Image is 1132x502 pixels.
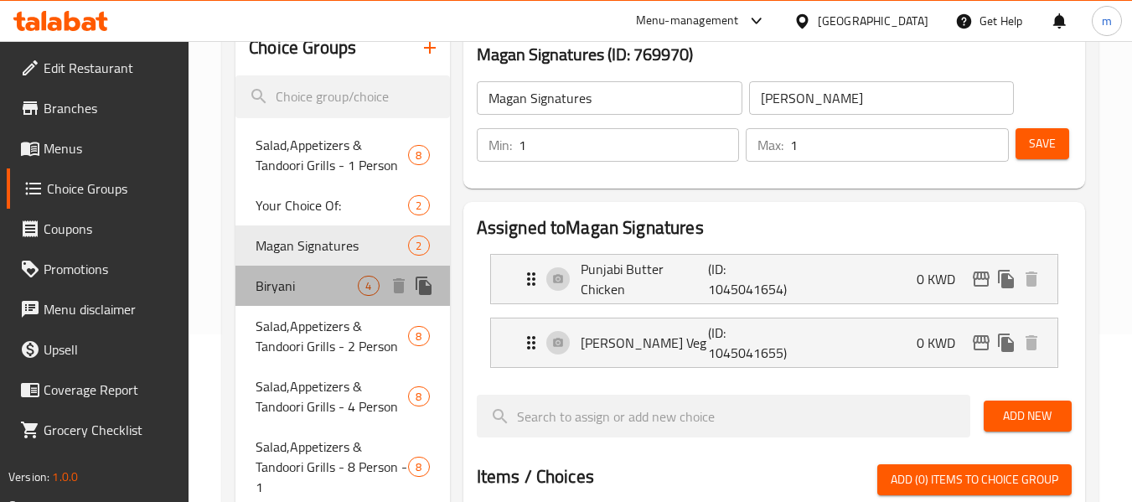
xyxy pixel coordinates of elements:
[408,326,429,346] div: Choices
[477,247,1072,311] li: Expand
[917,333,969,353] p: 0 KWD
[477,395,970,437] input: search
[1019,330,1044,355] button: delete
[969,330,994,355] button: edit
[408,145,429,165] div: Choices
[994,330,1019,355] button: duplicate
[8,466,49,488] span: Version:
[7,48,189,88] a: Edit Restaurant
[235,125,449,185] div: Salad,Appetizers & Tandoori Grills - 1 Person8
[44,98,176,118] span: Branches
[235,266,449,306] div: Biryani4deleteduplicate
[1029,133,1056,154] span: Save
[44,219,176,239] span: Coupons
[7,88,189,128] a: Branches
[358,276,379,296] div: Choices
[984,401,1072,432] button: Add New
[708,323,793,363] p: (ID: 1045041655)
[581,259,709,299] p: Punjabi Butter Chicken
[917,269,969,289] p: 0 KWD
[994,267,1019,292] button: duplicate
[7,128,189,168] a: Menus
[7,249,189,289] a: Promotions
[409,389,428,405] span: 8
[708,259,793,299] p: (ID: 1045041654)
[44,138,176,158] span: Menus
[235,366,449,427] div: Salad,Appetizers & Tandoori Grills - 4 Person8
[1102,12,1112,30] span: m
[44,420,176,440] span: Grocery Checklist
[491,255,1057,303] div: Expand
[409,459,428,475] span: 8
[409,329,428,344] span: 8
[44,299,176,319] span: Menu disclaimer
[411,273,437,298] button: duplicate
[409,198,428,214] span: 2
[44,339,176,360] span: Upsell
[7,370,189,410] a: Coverage Report
[969,267,994,292] button: edit
[997,406,1058,427] span: Add New
[7,209,189,249] a: Coupons
[235,306,449,366] div: Salad,Appetizers & Tandoori Grills - 2 Person8
[488,135,512,155] p: Min:
[256,316,408,356] span: Salad,Appetizers & Tandoori Grills - 2 Person
[256,135,408,175] span: Salad,Appetizers & Tandoori Grills - 1 Person
[359,278,378,294] span: 4
[386,273,411,298] button: delete
[818,12,928,30] div: [GEOGRAPHIC_DATA]
[408,457,429,477] div: Choices
[256,276,358,296] span: Biryani
[235,225,449,266] div: Magan Signatures2
[7,410,189,450] a: Grocery Checklist
[235,185,449,225] div: Your Choice Of:2
[1016,128,1069,159] button: Save
[636,11,739,31] div: Menu-management
[52,466,78,488] span: 1.0.0
[477,311,1072,375] li: Expand
[1019,267,1044,292] button: delete
[581,333,709,353] p: [PERSON_NAME] Veg
[891,469,1058,490] span: Add (0) items to choice group
[7,329,189,370] a: Upsell
[408,195,429,215] div: Choices
[44,380,176,400] span: Coverage Report
[256,235,408,256] span: Magan Signatures
[256,195,408,215] span: Your Choice Of:
[256,437,408,497] span: Salad,Appetizers & Tandoori Grills - 8 Person - 1
[757,135,783,155] p: Max:
[477,215,1072,241] h2: Assigned to Magan Signatures
[409,238,428,254] span: 2
[44,259,176,279] span: Promotions
[409,147,428,163] span: 8
[47,179,176,199] span: Choice Groups
[249,35,356,60] h2: Choice Groups
[491,318,1057,367] div: Expand
[256,376,408,417] span: Salad,Appetizers & Tandoori Grills - 4 Person
[477,41,1072,68] h3: Magan Signatures (ID: 769970)
[477,464,594,489] h2: Items / Choices
[44,58,176,78] span: Edit Restaurant
[877,464,1072,495] button: Add (0) items to choice group
[7,289,189,329] a: Menu disclaimer
[235,75,449,118] input: search
[7,168,189,209] a: Choice Groups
